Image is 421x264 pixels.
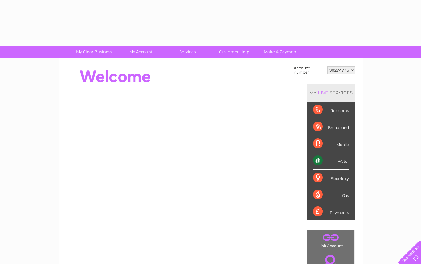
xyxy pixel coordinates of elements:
div: Payments [313,203,349,220]
div: Gas [313,186,349,203]
a: My Clear Business [69,46,119,58]
div: Mobile [313,135,349,152]
div: Broadband [313,118,349,135]
a: Services [162,46,213,58]
a: My Account [115,46,166,58]
a: Make A Payment [255,46,306,58]
div: Electricity [313,170,349,186]
div: Water [313,152,349,169]
a: . [309,232,353,243]
td: Account number [292,64,326,76]
a: Customer Help [209,46,259,58]
div: Telecoms [313,102,349,118]
div: MY SERVICES [307,84,355,102]
div: LIVE [317,90,329,96]
td: Link Account [307,230,355,250]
